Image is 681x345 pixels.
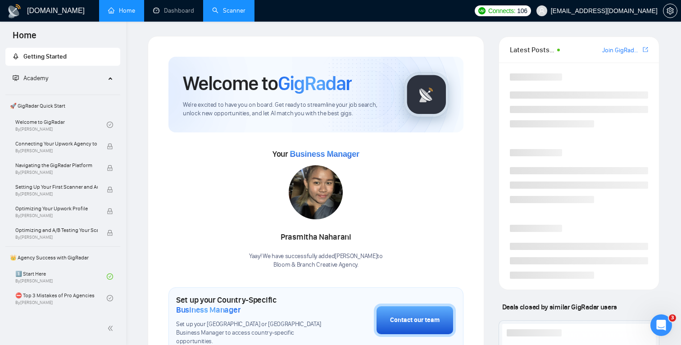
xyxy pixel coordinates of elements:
span: GigRadar [278,71,352,95]
h1: Set up your Country-Specific [176,295,329,315]
span: Optimizing and A/B Testing Your Scanner for Better Results [15,226,98,235]
li: Getting Started [5,48,120,66]
span: lock [107,143,113,150]
span: double-left [107,324,116,333]
span: lock [107,165,113,171]
a: export [643,45,648,54]
span: Setting Up Your First Scanner and Auto-Bidder [15,182,98,191]
span: Business Manager [176,305,241,315]
span: Business Manager [290,150,359,159]
span: check-circle [107,273,113,280]
span: 🚀 GigRadar Quick Start [6,97,119,115]
span: Academy [23,74,48,82]
a: ⛔ Top 3 Mistakes of Pro AgenciesBy[PERSON_NAME] [15,288,107,308]
span: By [PERSON_NAME] [15,213,98,218]
button: Contact our team [374,304,456,337]
span: user [539,8,545,14]
img: upwork-logo.png [478,7,486,14]
span: lock [107,208,113,214]
span: export [643,46,648,53]
span: lock [107,186,113,193]
div: Contact our team [390,315,440,325]
span: Connects: [488,6,515,16]
span: Your [272,149,359,159]
a: homeHome [108,7,135,14]
span: lock [107,230,113,236]
span: By [PERSON_NAME] [15,191,98,197]
img: gigradar-logo.png [404,72,449,117]
a: setting [663,7,677,14]
span: Connecting Your Upwork Agency to GigRadar [15,139,98,148]
div: Yaay! We have successfully added [PERSON_NAME] to [249,252,383,269]
a: searchScanner [212,7,245,14]
span: Deals closed by similar GigRadar users [499,299,621,315]
button: setting [663,4,677,18]
img: logo [7,4,22,18]
span: By [PERSON_NAME] [15,235,98,240]
span: fund-projection-screen [13,75,19,81]
span: setting [663,7,677,14]
img: 1712134098191-WhatsApp%20Image%202024-04-03%20at%2016.46.11.jpeg [289,165,343,219]
span: Getting Started [23,53,67,60]
a: Join GigRadar Slack Community [602,45,641,55]
p: Bloom & Branch Creative Agency . [249,261,383,269]
span: We're excited to have you on board. Get ready to streamline your job search, unlock new opportuni... [183,101,390,118]
span: By [PERSON_NAME] [15,148,98,154]
span: Navigating the GigRadar Platform [15,161,98,170]
iframe: Intercom live chat [650,314,672,336]
span: 106 [517,6,527,16]
span: By [PERSON_NAME] [15,170,98,175]
span: Home [5,29,44,48]
a: dashboardDashboard [153,7,194,14]
h1: Welcome to [183,71,352,95]
span: Latest Posts from the GigRadar Community [510,44,554,55]
span: check-circle [107,122,113,128]
span: 👑 Agency Success with GigRadar [6,249,119,267]
span: rocket [13,53,19,59]
a: Welcome to GigRadarBy[PERSON_NAME] [15,115,107,135]
a: 1️⃣ Start HereBy[PERSON_NAME] [15,267,107,286]
span: Optimizing Your Upwork Profile [15,204,98,213]
span: 3 [669,314,676,322]
span: Academy [13,74,48,82]
div: Prasmitha Naharani [249,230,383,245]
span: check-circle [107,295,113,301]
